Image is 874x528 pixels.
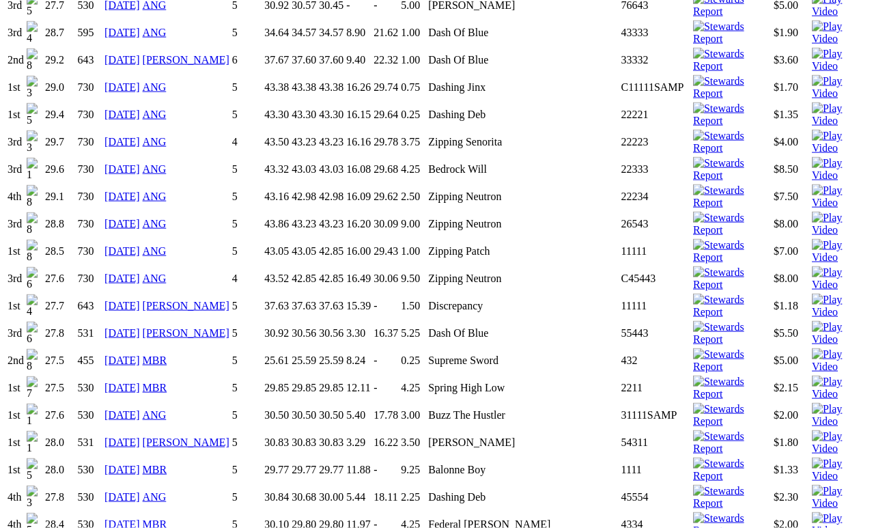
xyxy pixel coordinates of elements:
[621,20,691,46] td: 43333
[373,211,399,237] td: 30.09
[812,251,866,263] a: View replay
[427,238,619,264] td: Zipping Patch
[291,238,317,264] td: 43.05
[291,293,317,319] td: 37.63
[77,320,103,346] td: 531
[373,129,399,155] td: 29.78
[143,436,229,448] a: [PERSON_NAME]
[291,74,317,100] td: 43.38
[812,403,866,428] img: Play Video
[812,485,866,510] img: Play Video
[104,27,140,38] a: [DATE]
[346,156,371,182] td: 16.08
[621,293,691,319] td: 11111
[7,238,25,264] td: 1st
[143,109,167,120] a: ANG
[400,320,426,346] td: 5.25
[7,74,25,100] td: 1st
[104,355,140,366] a: [DATE]
[44,74,76,100] td: 29.0
[143,245,167,257] a: ANG
[621,47,691,73] td: 33332
[427,293,619,319] td: Discrepancy
[346,20,371,46] td: 8.90
[44,293,76,319] td: 27.7
[143,355,167,366] a: MBR
[346,348,371,374] td: 8.24
[231,156,263,182] td: 5
[346,293,371,319] td: 15.39
[346,47,371,73] td: 9.40
[318,238,344,264] td: 42.85
[773,266,810,292] td: $8.00
[812,184,866,209] img: Play Video
[812,60,866,72] a: View replay
[693,348,771,373] img: Stewards Report
[27,21,42,44] img: 4
[27,48,42,72] img: 8
[143,218,167,230] a: ANG
[231,320,263,346] td: 5
[400,47,426,73] td: 1.00
[77,238,103,264] td: 730
[143,191,167,202] a: ANG
[812,497,866,509] a: View replay
[812,415,866,427] a: View replay
[143,81,167,93] a: ANG
[812,20,866,45] img: Play Video
[812,33,866,44] a: View replay
[77,47,103,73] td: 643
[27,76,42,99] img: 3
[318,47,344,73] td: 37.60
[373,348,399,374] td: -
[346,320,371,346] td: 3.30
[143,382,167,393] a: MBR
[264,211,290,237] td: 43.86
[400,266,426,292] td: 9.50
[231,266,263,292] td: 4
[621,266,691,292] td: C45443
[773,47,810,73] td: $3.60
[104,327,140,339] a: [DATE]
[812,388,866,400] a: View replay
[812,48,866,72] img: Play Video
[400,211,426,237] td: 9.00
[621,129,691,155] td: 22223
[812,75,866,100] img: Play Video
[318,293,344,319] td: 37.63
[693,212,771,236] img: Stewards Report
[773,74,810,100] td: $1.70
[373,20,399,46] td: 21.62
[373,266,399,292] td: 30.06
[7,184,25,210] td: 4th
[318,266,344,292] td: 42.85
[231,348,263,374] td: 5
[693,184,771,209] img: Stewards Report
[104,382,140,393] a: [DATE]
[773,238,810,264] td: $7.00
[346,184,371,210] td: 16.09
[264,129,290,155] td: 43.50
[773,320,810,346] td: $5.50
[77,74,103,100] td: 730
[373,238,399,264] td: 29.43
[812,376,866,400] img: Play Video
[812,294,866,318] img: Play Video
[7,47,25,73] td: 2nd
[621,348,691,374] td: 432
[7,348,25,374] td: 2nd
[27,267,42,290] img: 6
[318,320,344,346] td: 30.56
[400,348,426,374] td: 0.25
[264,184,290,210] td: 43.16
[318,348,344,374] td: 25.59
[231,184,263,210] td: 5
[143,136,167,148] a: ANG
[231,293,263,319] td: 5
[7,129,25,155] td: 3rd
[104,218,140,230] a: [DATE]
[104,409,140,421] a: [DATE]
[693,294,771,318] img: Stewards Report
[427,47,619,73] td: Dash Of Blue
[7,266,25,292] td: 3rd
